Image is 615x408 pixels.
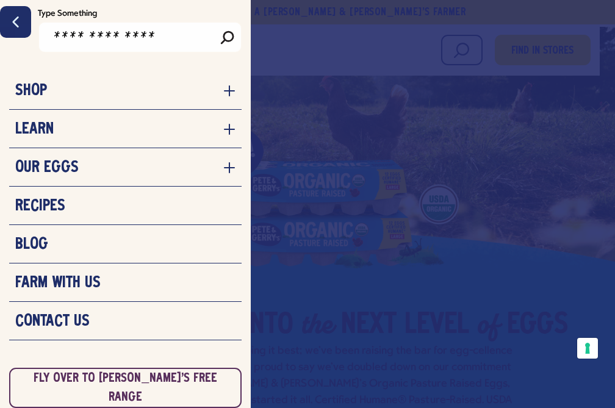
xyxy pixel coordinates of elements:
[38,6,242,21] label: Type Something
[15,274,101,292] h3: Farm With Us
[213,21,242,53] input: Search
[15,235,236,254] a: Blog
[15,312,90,331] h3: Contact Us
[15,197,65,215] h3: Recipes
[15,159,236,177] a: Our Eggs
[15,120,54,138] h3: Learn
[577,338,598,359] button: Your consent preferences for tracking technologies
[15,159,79,177] h3: Our Eggs
[15,274,236,292] a: Farm With Us
[15,82,47,100] h3: Shop
[9,368,242,408] a: link to nellie's free range site
[15,82,236,100] a: Shop
[15,235,48,254] h3: Blog
[15,197,236,215] a: Recipes
[15,312,236,331] a: Contact Us
[15,120,236,138] a: Learn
